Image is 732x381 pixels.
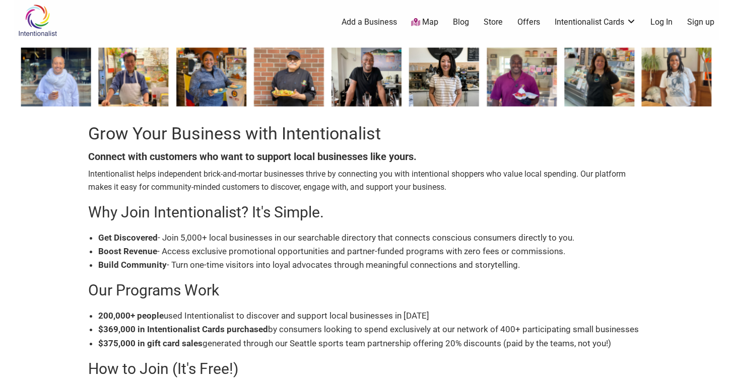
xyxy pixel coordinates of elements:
[411,17,438,28] a: Map
[88,122,644,146] h1: Grow Your Business with Intentionalist
[88,202,644,223] h2: Why Join Intentionalist? It's Simple.
[98,245,644,258] li: - Access exclusive promotional opportunities and partner-funded programs with zero fees or commis...
[517,17,540,28] a: Offers
[14,4,61,37] img: Intentionalist
[98,324,268,334] b: $369,000 in Intentionalist Cards purchased
[98,260,167,270] b: Build Community
[88,280,644,301] h2: Our Programs Work
[687,17,714,28] a: Sign up
[484,17,503,28] a: Store
[88,358,644,379] h2: How to Join (It's Free!)
[88,150,417,163] b: Connect with customers who want to support local businesses like yours.
[98,231,644,245] li: - Join 5,000+ local businesses in our searchable directory that connects conscious consumers dire...
[98,258,644,272] li: - Turn one-time visitors into loyal advocates through meaningful connections and storytelling.
[98,309,644,323] li: used Intentionalist to discover and support local businesses in [DATE]
[98,233,158,243] b: Get Discovered
[555,17,636,28] a: Intentionalist Cards
[88,168,644,193] p: Intentionalist helps independent brick-and-mortar businesses thrive by connecting you with intent...
[98,338,203,348] b: $375,000 in gift card sales
[650,17,673,28] a: Log In
[98,323,644,336] li: by consumers looking to spend exclusively at our network of 400+ participating small businesses
[98,337,644,350] li: generated through our Seattle sports team partnership offering 20% discounts (paid by the teams, ...
[342,17,397,28] a: Add a Business
[453,17,469,28] a: Blog
[14,40,719,114] img: Welcome Banner
[98,246,157,256] b: Boost Revenue
[98,311,164,321] b: 200,000+ people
